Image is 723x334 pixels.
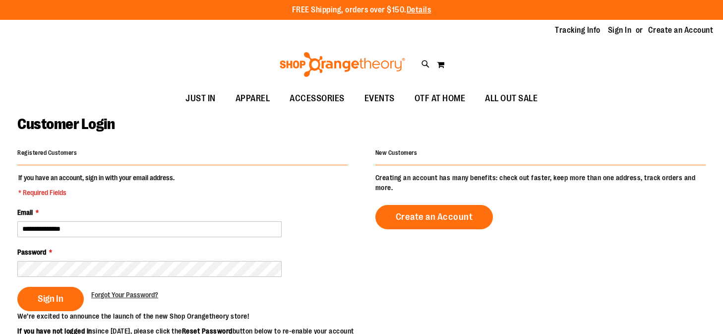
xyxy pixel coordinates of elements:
[396,211,473,222] span: Create an Account
[17,149,77,156] strong: Registered Customers
[236,87,270,110] span: APPAREL
[91,290,158,300] a: Forgot Your Password?
[375,173,706,193] p: Creating an account has many benefits: check out faster, keep more than one address, track orders...
[17,311,361,321] p: We’re excited to announce the launch of the new Shop Orangetheory store!
[415,87,466,110] span: OTF AT HOME
[290,87,345,110] span: ACCESSORIES
[38,293,63,304] span: Sign In
[355,87,405,110] a: EVENTS
[17,287,84,311] button: Sign In
[375,149,418,156] strong: New Customers
[17,173,176,198] legend: If you have an account, sign in with your email address.
[185,87,216,110] span: JUST IN
[176,87,226,110] a: JUST IN
[226,87,280,110] a: APPAREL
[292,4,431,16] p: FREE Shipping, orders over $150.
[608,25,632,36] a: Sign In
[648,25,714,36] a: Create an Account
[278,52,407,77] img: Shop Orangetheory
[485,87,538,110] span: ALL OUT SALE
[407,5,431,14] a: Details
[364,87,395,110] span: EVENTS
[18,188,175,198] span: * Required Fields
[17,208,33,216] span: Email
[375,205,493,229] a: Create an Account
[17,248,46,256] span: Password
[280,87,355,110] a: ACCESSORIES
[405,87,476,110] a: OTF AT HOME
[555,25,601,36] a: Tracking Info
[91,291,158,299] span: Forgot Your Password?
[17,116,115,133] span: Customer Login
[475,87,547,110] a: ALL OUT SALE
